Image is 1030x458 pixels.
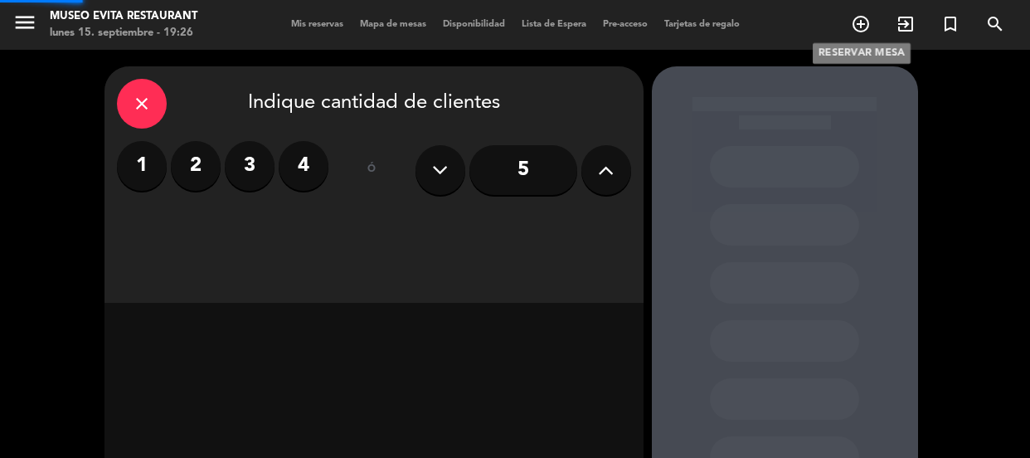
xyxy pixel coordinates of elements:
i: turned_in_not [940,14,960,34]
span: Pre-acceso [595,20,656,29]
label: 2 [171,141,221,191]
label: 4 [279,141,328,191]
div: Museo Evita Restaurant [50,8,197,25]
span: Tarjetas de regalo [656,20,748,29]
label: 1 [117,141,167,191]
div: Indique cantidad de clientes [117,79,631,129]
span: Mis reservas [283,20,352,29]
span: Lista de Espera [513,20,595,29]
i: exit_to_app [896,14,916,34]
div: lunes 15. septiembre - 19:26 [50,25,197,41]
i: menu [12,10,37,35]
span: Mapa de mesas [352,20,435,29]
i: add_circle_outline [851,14,871,34]
button: menu [12,10,37,41]
span: Disponibilidad [435,20,513,29]
label: 3 [225,141,275,191]
div: RESERVAR MESA [813,43,911,64]
i: close [132,94,152,114]
div: ó [345,141,399,199]
i: search [985,14,1005,34]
